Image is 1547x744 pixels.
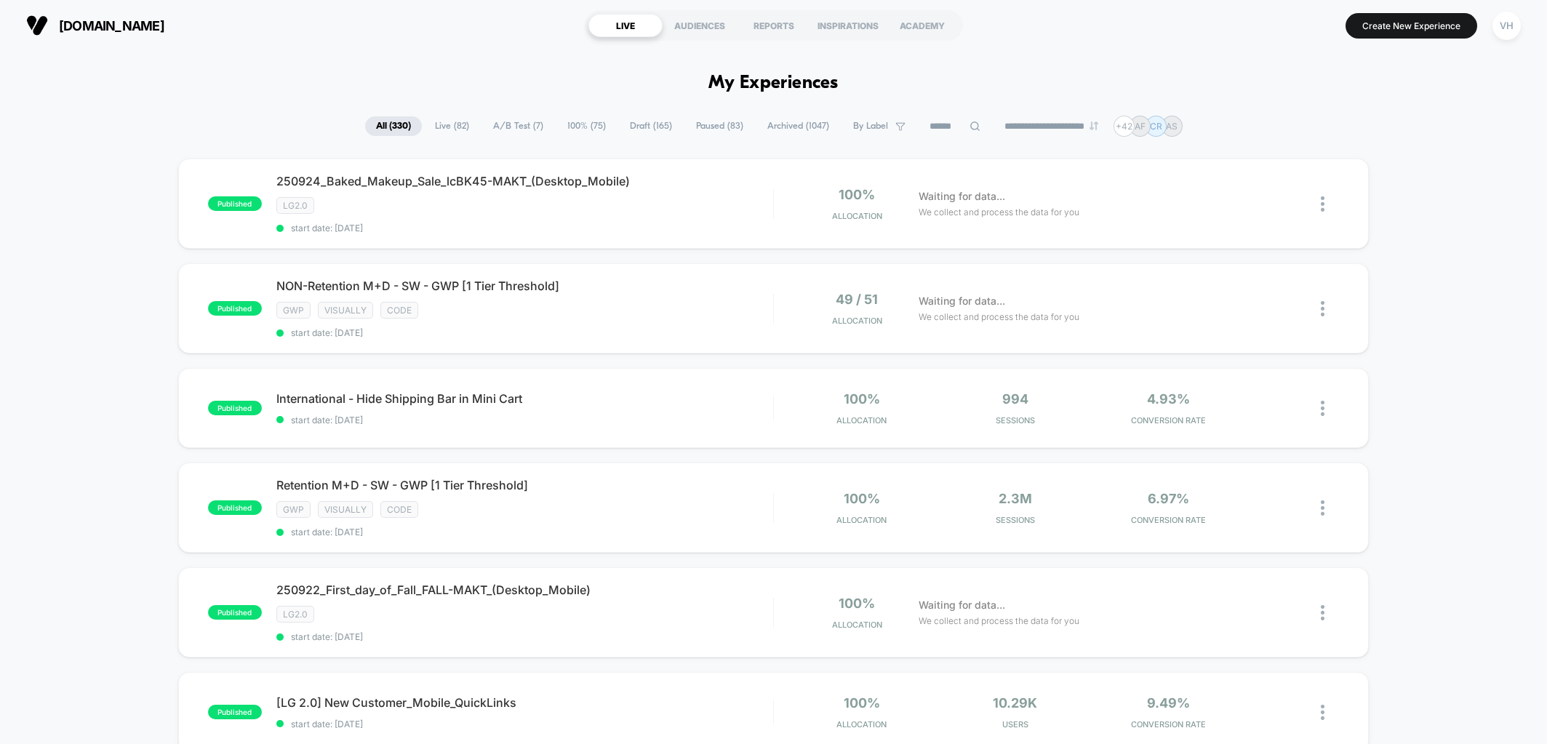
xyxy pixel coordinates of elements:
span: NON-Retention M+D - SW - GWP [1 Tier Threshold] [276,279,773,293]
span: published [208,301,262,316]
span: 994 [1002,391,1028,407]
div: REPORTS [737,14,811,37]
span: 49 / 51 [836,292,878,307]
span: Allocation [836,415,887,425]
div: INSPIRATIONS [811,14,885,37]
span: 6.97% [1148,491,1189,506]
div: VH [1492,12,1521,40]
span: start date: [DATE] [276,415,773,425]
span: Allocation [832,620,882,630]
span: 100% [844,391,880,407]
span: Waiting for data... [919,597,1005,613]
span: start date: [DATE] [276,327,773,338]
p: CR [1150,121,1162,132]
p: AS [1166,121,1178,132]
span: Paused ( 83 ) [685,116,754,136]
span: published [208,605,262,620]
span: 100% [839,187,875,202]
span: gwp [276,302,311,319]
span: Retention M+D - SW - GWP [1 Tier Threshold] [276,478,773,492]
img: close [1321,196,1324,212]
span: Allocation [836,515,887,525]
span: published [208,401,262,415]
span: Waiting for data... [919,188,1005,204]
span: Users [942,719,1088,729]
span: All ( 330 ) [365,116,422,136]
span: 2.3M [999,491,1032,506]
span: By Label [853,121,888,132]
span: Live ( 82 ) [424,116,480,136]
span: Draft ( 165 ) [619,116,683,136]
h1: My Experiences [708,73,839,94]
span: published [208,705,262,719]
span: CONVERSION RATE [1095,515,1242,525]
span: start date: [DATE] [276,719,773,729]
span: CONVERSION RATE [1095,719,1242,729]
span: 100% ( 75 ) [556,116,617,136]
span: gwp [276,501,311,518]
span: We collect and process the data for you [919,614,1079,628]
span: Archived ( 1047 ) [756,116,840,136]
button: Create New Experience [1346,13,1477,39]
span: start date: [DATE] [276,223,773,233]
p: AF [1135,121,1146,132]
div: AUDIENCES [663,14,737,37]
span: 100% [839,596,875,611]
img: close [1321,500,1324,516]
span: published [208,500,262,515]
span: code [380,302,418,319]
span: Allocation [832,211,882,221]
span: LG2.0 [276,197,314,214]
span: Allocation [836,719,887,729]
span: CONVERSION RATE [1095,415,1242,425]
div: LIVE [588,14,663,37]
span: Sessions [942,515,1088,525]
img: close [1321,301,1324,316]
span: 9.49% [1147,695,1190,711]
span: [LG 2.0] New Customer_Mobile_QuickLinks [276,695,773,710]
span: visually [318,302,373,319]
img: end [1090,121,1098,130]
span: Allocation [832,316,882,326]
span: [DOMAIN_NAME] [59,18,164,33]
span: start date: [DATE] [276,631,773,642]
button: [DOMAIN_NAME] [22,14,169,37]
span: code [380,501,418,518]
div: ACADEMY [885,14,959,37]
img: close [1321,605,1324,620]
span: We collect and process the data for you [919,205,1079,219]
span: 4.93% [1147,391,1190,407]
img: close [1321,705,1324,720]
span: Sessions [942,415,1088,425]
span: A/B Test ( 7 ) [482,116,554,136]
img: Visually logo [26,15,48,36]
span: start date: [DATE] [276,527,773,537]
button: VH [1488,11,1525,41]
span: published [208,196,262,211]
span: 250922_First_day_of_Fall_FALL-MAKT_(Desktop_Mobile) [276,583,773,597]
span: International - Hide Shipping Bar in Mini Cart [276,391,773,406]
span: 100% [844,695,880,711]
span: visually [318,501,373,518]
span: LG2.0 [276,606,314,623]
span: 100% [844,491,880,506]
span: Waiting for data... [919,293,1005,309]
img: close [1321,401,1324,416]
span: We collect and process the data for you [919,310,1079,324]
div: + 42 [1114,116,1135,137]
span: 250924_Baked_Makeup_Sale_lcBK45-MAKT_(Desktop_Mobile) [276,174,773,188]
span: 10.29k [993,695,1037,711]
